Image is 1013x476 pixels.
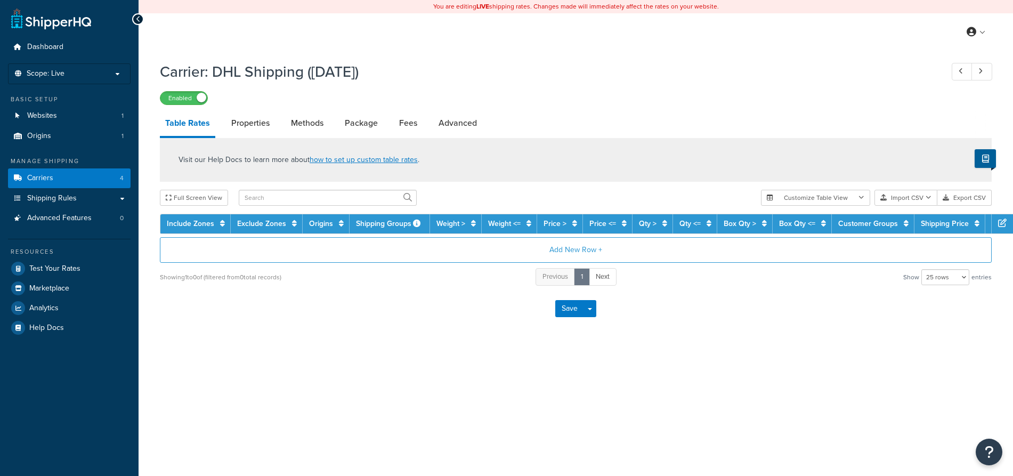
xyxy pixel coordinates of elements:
[310,154,418,165] a: how to set up custom table rates
[971,270,992,285] span: entries
[29,264,80,273] span: Test Your Rates
[8,259,131,278] a: Test Your Rates
[971,63,992,80] a: Next Record
[874,190,937,206] button: Import CSV
[903,270,919,285] span: Show
[27,43,63,52] span: Dashboard
[121,111,124,120] span: 1
[679,218,701,229] a: Qty <=
[8,95,131,104] div: Basic Setup
[167,218,214,229] a: Include Zones
[27,111,57,120] span: Websites
[160,92,207,104] label: Enabled
[309,218,333,229] a: Origins
[952,63,973,80] a: Previous Record
[761,190,870,206] button: Customize Table View
[226,110,275,136] a: Properties
[574,268,590,286] a: 1
[8,168,131,188] a: Carriers4
[160,190,228,206] button: Full Screen View
[8,247,131,256] div: Resources
[27,174,53,183] span: Carriers
[555,300,584,317] button: Save
[27,132,51,141] span: Origins
[339,110,383,136] a: Package
[436,218,465,229] a: Weight >
[724,218,756,229] a: Box Qty >
[237,218,286,229] a: Exclude Zones
[350,214,430,233] th: Shipping Groups
[8,168,131,188] li: Carriers
[121,132,124,141] span: 1
[8,318,131,337] a: Help Docs
[536,268,575,286] a: Previous
[160,237,992,263] button: Add New Row +
[239,190,417,206] input: Search
[8,106,131,126] li: Websites
[544,218,566,229] a: Price >
[589,218,616,229] a: Price <=
[27,214,92,223] span: Advanced Features
[542,271,568,281] span: Previous
[921,218,969,229] a: Shipping Price
[394,110,423,136] a: Fees
[8,208,131,228] a: Advanced Features0
[838,218,898,229] a: Customer Groups
[488,218,521,229] a: Weight <=
[779,218,815,229] a: Box Qty <=
[976,439,1002,465] button: Open Resource Center
[596,271,610,281] span: Next
[8,126,131,146] a: Origins1
[179,154,419,166] p: Visit our Help Docs to learn more about .
[8,298,131,318] a: Analytics
[160,61,932,82] h1: Carrier: DHL Shipping ([DATE])
[160,110,215,138] a: Table Rates
[27,194,77,203] span: Shipping Rules
[639,218,657,229] a: Qty >
[29,304,59,313] span: Analytics
[8,126,131,146] li: Origins
[589,268,617,286] a: Next
[8,189,131,208] a: Shipping Rules
[8,37,131,57] a: Dashboard
[8,279,131,298] a: Marketplace
[120,174,124,183] span: 4
[29,284,69,293] span: Marketplace
[433,110,482,136] a: Advanced
[29,324,64,333] span: Help Docs
[476,2,489,11] b: LIVE
[27,69,64,78] span: Scope: Live
[160,270,281,285] div: Showing 1 to 0 of (filtered from 0 total records)
[8,208,131,228] li: Advanced Features
[937,190,992,206] button: Export CSV
[286,110,329,136] a: Methods
[120,214,124,223] span: 0
[8,157,131,166] div: Manage Shipping
[8,106,131,126] a: Websites1
[975,149,996,168] button: Show Help Docs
